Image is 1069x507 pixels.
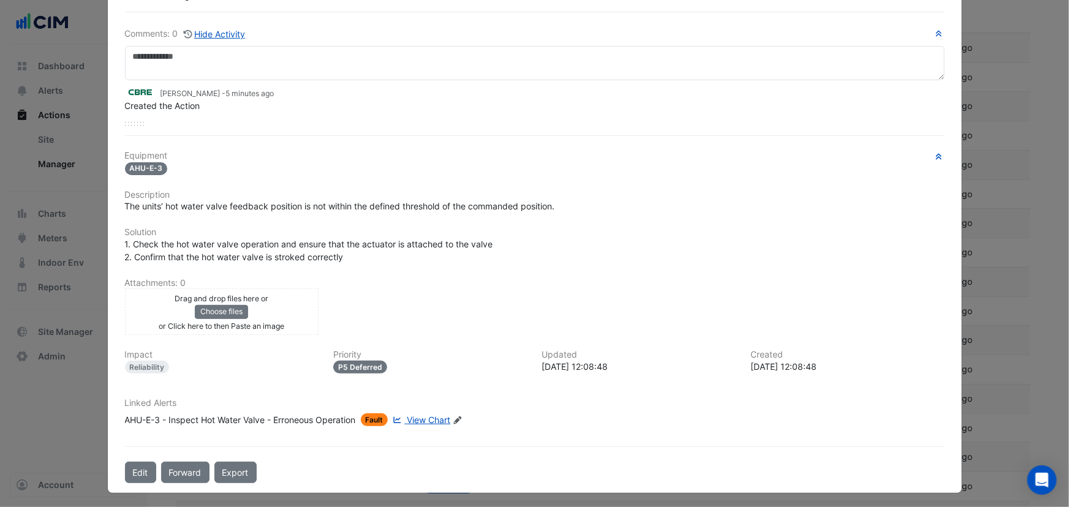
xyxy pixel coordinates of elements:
div: Reliability [125,361,170,374]
span: View Chart [407,415,450,425]
a: View Chart [390,413,450,426]
div: [DATE] 12:08:48 [542,360,736,373]
h6: Updated [542,350,736,360]
h6: Linked Alerts [125,398,945,408]
span: 1. Check the hot water valve operation and ensure that the actuator is attached to the valve 2. C... [125,239,493,262]
span: Fault [361,413,388,426]
span: The units’ hot water valve feedback position is not within the defined threshold of the commanded... [125,201,555,211]
img: CBRE Kyko [125,86,156,99]
div: AHU-E-3 - Inspect Hot Water Valve - Erroneous Operation [125,413,356,426]
h6: Solution [125,227,945,238]
button: Choose files [195,305,248,318]
h6: Equipment [125,151,945,161]
h6: Created [750,350,945,360]
fa-icon: Edit Linked Alerts [453,416,462,425]
div: Comments: 0 [125,27,246,41]
span: 2025-10-10 12:08:48 [226,89,274,98]
button: Hide Activity [183,27,246,41]
span: Created the Action [125,100,200,111]
small: Drag and drop files here or [175,294,268,303]
h6: Priority [333,350,527,360]
button: Edit [125,462,156,483]
a: Export [214,462,257,483]
div: [DATE] 12:08:48 [750,360,945,373]
span: AHU-E-3 [125,162,168,175]
h6: Attachments: 0 [125,278,945,288]
button: Forward [161,462,210,483]
small: [PERSON_NAME] - [161,88,274,99]
h6: Impact [125,350,319,360]
small: or Click here to then Paste an image [159,321,284,331]
h6: Description [125,190,945,200]
div: Open Intercom Messenger [1027,465,1057,495]
div: P5 Deferred [333,361,387,374]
